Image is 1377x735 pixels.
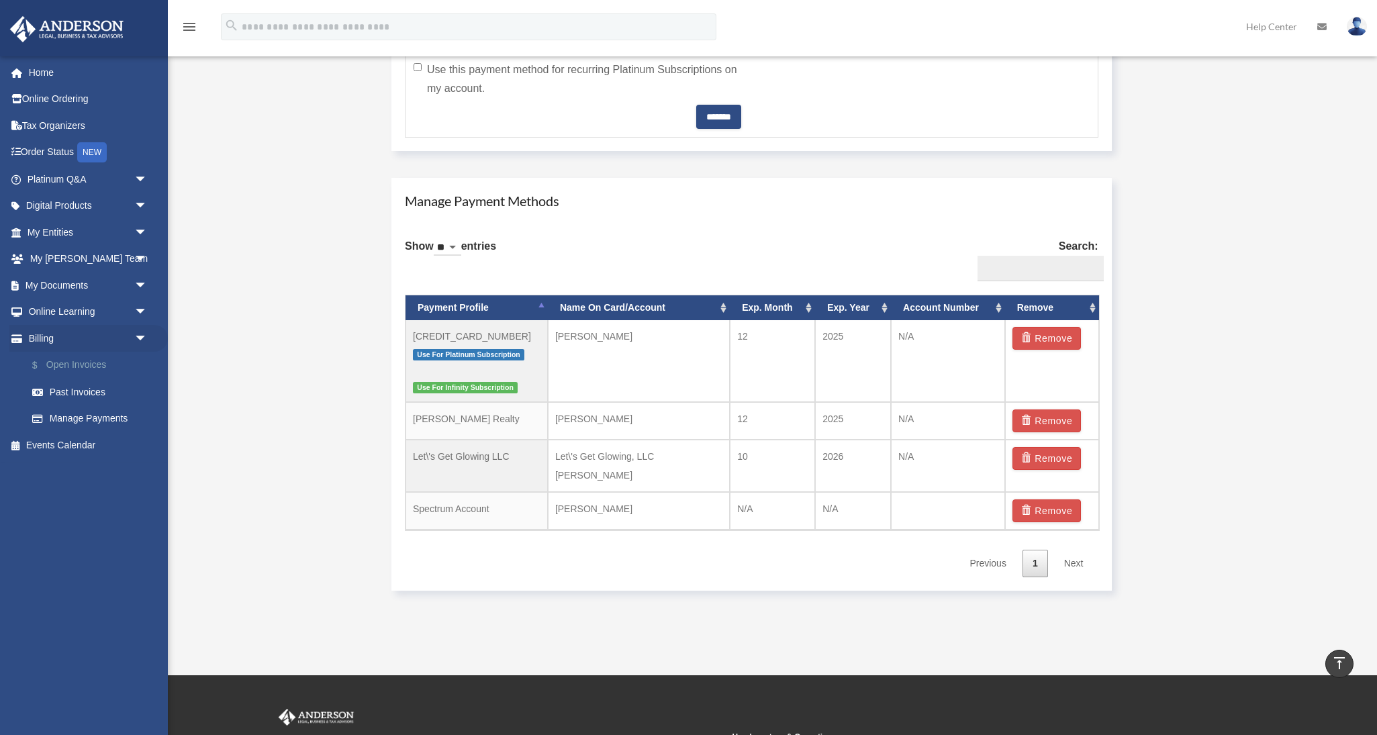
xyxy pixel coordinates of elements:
td: N/A [891,402,1005,440]
td: N/A [891,440,1005,492]
button: Remove [1012,447,1082,470]
a: Digital Productsarrow_drop_down [9,193,168,219]
i: vertical_align_top [1331,655,1347,671]
a: 1 [1023,550,1048,577]
span: arrow_drop_down [134,219,161,246]
a: $Open Invoices [19,352,168,379]
td: [PERSON_NAME] Realty [406,402,548,440]
span: arrow_drop_down [134,325,161,352]
span: $ [40,357,46,374]
td: 12 [730,320,815,403]
td: 2025 [815,402,891,440]
a: menu [181,23,197,35]
a: Previous [959,550,1016,577]
td: N/A [891,320,1005,403]
input: Use this payment method for recurring Platinum Subscriptions on my account. [414,63,422,71]
a: Tax Organizers [9,112,168,139]
a: Manage Payments [19,405,161,432]
button: Remove [1012,409,1082,432]
th: Exp. Year: activate to sort column ascending [815,295,891,320]
td: 12 [730,402,815,440]
th: Payment Profile: activate to sort column descending [406,295,548,320]
i: menu [181,19,197,35]
a: Billingarrow_drop_down [9,325,168,352]
a: Online Ordering [9,86,168,113]
td: Let\'s Get Glowing LLC [406,440,548,492]
span: arrow_drop_down [134,246,161,273]
i: search [224,18,239,33]
button: Remove [1012,327,1082,350]
th: Account Number: activate to sort column ascending [891,295,1005,320]
a: My [PERSON_NAME] Teamarrow_drop_down [9,246,168,273]
td: 10 [730,440,815,492]
a: Platinum Q&Aarrow_drop_down [9,166,168,193]
a: vertical_align_top [1325,650,1354,678]
a: Online Learningarrow_drop_down [9,299,168,326]
td: Let\'s Get Glowing, LLC [PERSON_NAME] [548,440,730,492]
span: arrow_drop_down [134,299,161,326]
a: Order StatusNEW [9,139,168,166]
td: Spectrum Account [406,492,548,530]
img: Anderson Advisors Platinum Portal [6,16,128,42]
label: Search: [972,237,1098,281]
a: Past Invoices [19,379,168,405]
a: Events Calendar [9,432,168,458]
a: My Documentsarrow_drop_down [9,272,168,299]
input: Search: [978,256,1104,281]
label: Show entries [405,237,496,269]
td: N/A [815,492,891,530]
img: Anderson Advisors Platinum Portal [276,709,357,726]
span: arrow_drop_down [134,272,161,299]
button: Remove [1012,499,1082,522]
span: Use For Platinum Subscription [413,349,524,360]
img: User Pic [1347,17,1367,36]
td: [PERSON_NAME] [548,402,730,440]
td: 2025 [815,320,891,403]
td: [CREDIT_CARD_NUMBER] [406,320,548,403]
span: arrow_drop_down [134,166,161,193]
label: Use this payment method for recurring Platinum Subscriptions on my account. [414,60,741,98]
a: My Entitiesarrow_drop_down [9,219,168,246]
th: Exp. Month: activate to sort column ascending [730,295,815,320]
td: [PERSON_NAME] [548,492,730,530]
th: Remove: activate to sort column ascending [1005,295,1099,320]
span: arrow_drop_down [134,193,161,220]
th: Name On Card/Account: activate to sort column ascending [548,295,730,320]
td: N/A [730,492,815,530]
a: Home [9,59,168,86]
span: Use For Infinity Subscription [413,382,518,393]
td: [PERSON_NAME] [548,320,730,403]
select: Showentries [434,240,461,256]
td: 2026 [815,440,891,492]
h4: Manage Payment Methods [405,191,1098,210]
a: Next [1054,550,1094,577]
div: NEW [77,142,107,162]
